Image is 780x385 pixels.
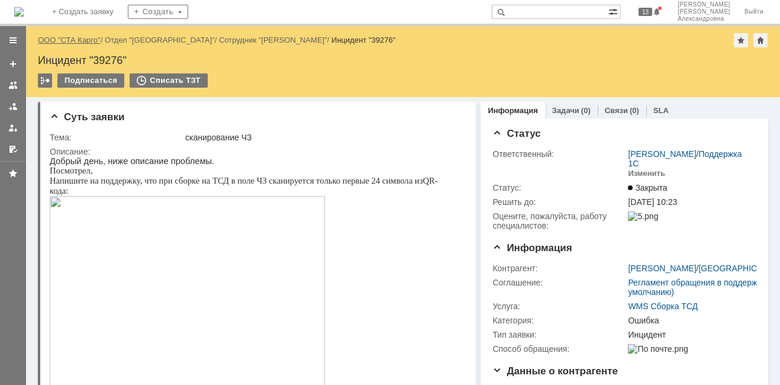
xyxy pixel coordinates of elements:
[219,36,327,44] a: Сотрудник "[PERSON_NAME]"
[678,8,730,15] span: [PERSON_NAME]
[628,264,696,273] a: [PERSON_NAME]
[331,36,395,44] div: Инцидент "39276"
[105,36,219,44] div: /
[678,1,730,8] span: [PERSON_NAME]
[492,242,572,254] span: Информация
[552,106,579,115] a: Задачи
[84,371,92,380] span: ru
[219,36,331,44] div: /
[105,36,215,44] a: Отдел "[GEOGRAPHIC_DATA]"
[4,97,22,116] a: Заявки в моей ответственности
[628,149,751,168] div: /
[639,8,652,16] span: 13
[492,183,626,192] div: Статус:
[82,371,84,380] span: .
[492,264,626,273] div: Контрагент:
[653,106,669,115] a: SLA
[4,54,22,73] a: Создать заявку
[628,278,779,297] a: Регламент обращения в поддержку (по умолчанию)
[734,33,748,47] div: Добавить в избранное
[628,149,742,168] a: Поддержка 1С
[38,36,105,44] div: /
[492,278,626,287] div: Соглашение:
[630,106,639,115] div: (0)
[628,149,696,159] a: [PERSON_NAME]
[492,197,626,207] div: Решить до:
[492,211,626,230] div: Oцените, пожалуйста, работу специалистов:
[608,5,620,17] span: Расширенный поиск
[678,15,730,23] span: Александровна
[7,361,132,370] span: Сот. тел.: [PHONE_NUMBER]
[4,118,22,137] a: Мои заявки
[50,147,462,156] div: Описание:
[38,73,52,88] div: Работа с массовостью
[14,7,24,17] img: logo
[581,106,591,115] div: (0)
[605,106,628,115] a: Связи
[492,344,626,354] div: Способ обращения:
[492,128,540,139] span: Статус
[628,169,665,178] div: Изменить
[628,183,667,192] span: Закрыта
[128,5,188,19] div: Создать
[628,301,698,311] a: WMS Сборка ТСД
[628,344,688,354] img: По почте.png
[492,330,626,339] div: Тип заявки:
[38,54,768,66] div: Инцидент "39276"
[753,33,768,47] div: Сделать домашней страницей
[7,310,86,320] span: [PERSON_NAME]
[7,331,82,340] span: ООО «СТА Карго»
[7,371,49,380] a: bubkin.k@
[7,300,63,309] span: С уважением,
[38,36,101,44] a: ООО "СТА Карго"
[492,316,626,325] div: Категория:
[7,351,60,360] span: Оф. тел.: +
[7,371,82,380] span: stacargo
[492,301,626,311] div: Услуга:
[628,197,677,207] span: [DATE] 10:23
[7,320,96,330] span: Руководитель склада
[50,133,183,142] div: Тема:
[40,371,49,380] span: @
[50,111,124,123] span: Суть заявки
[4,140,22,159] a: Мои согласования
[33,371,35,380] span: .
[4,76,22,95] a: Заявки на командах
[14,7,24,17] a: Перейти на домашнюю страницу
[7,341,122,350] span: ОП г. [GEOGRAPHIC_DATA]
[60,351,157,360] span: 7(4852)637-120 вн. 1201
[628,211,658,221] img: 5.png
[373,20,385,29] span: QR
[185,133,460,142] div: сканирование ЧЗ
[492,365,618,377] span: Данные о контрагенте
[492,149,626,159] div: Ответственный:
[488,106,537,115] a: Информация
